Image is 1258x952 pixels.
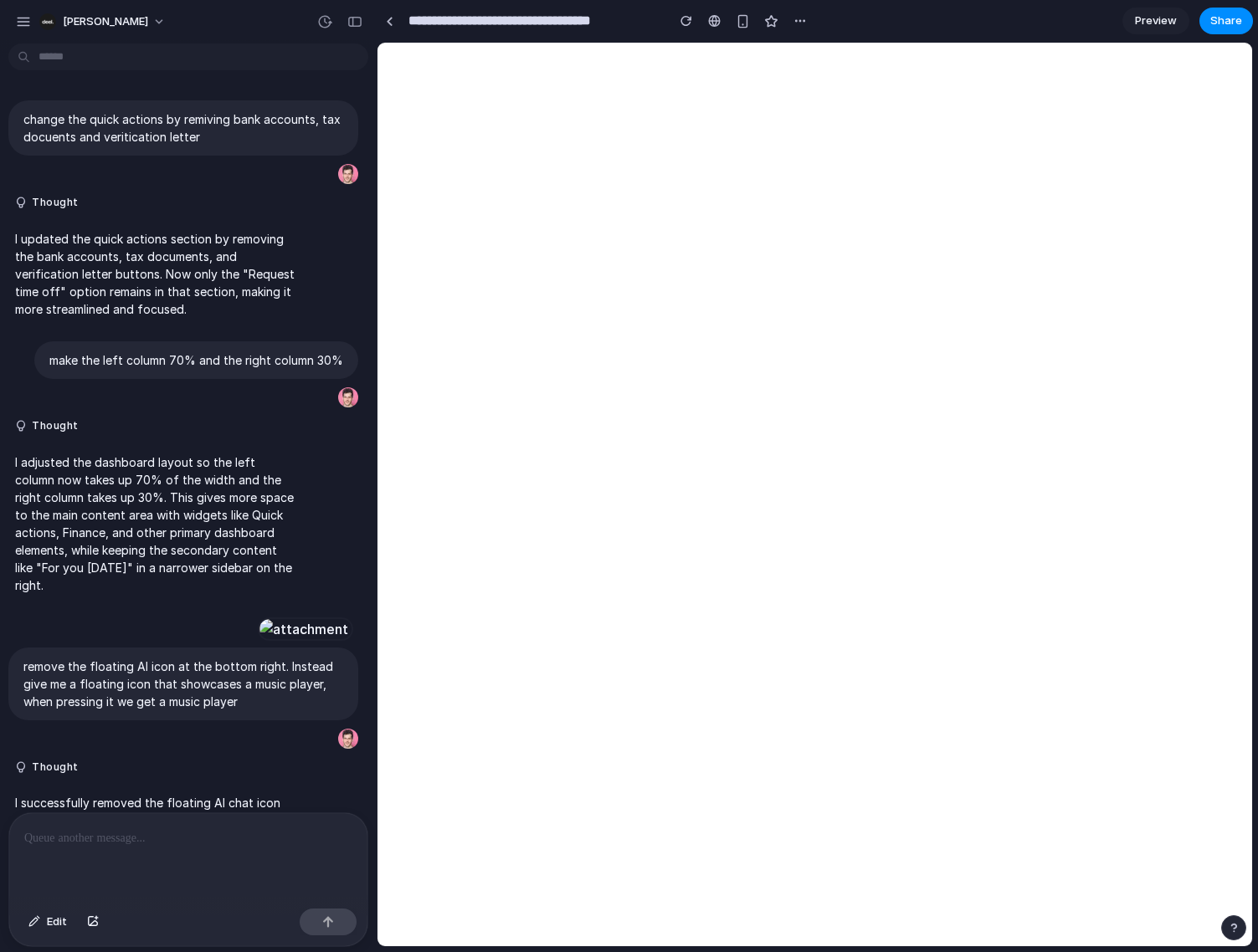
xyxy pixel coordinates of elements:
[47,914,67,930] span: Edit
[33,8,174,35] button: [PERSON_NAME]
[23,110,343,146] p: change the quick actions by remiving bank accounts, tax docuents and veritication letter
[1135,13,1177,29] span: Preview
[23,658,343,710] p: remove the floating AI icon at the bottom right. Instead give me a floating icon that showcases a...
[15,230,295,318] p: I updated the quick actions section by removing the bank accounts, tax documents, and verificatio...
[20,908,75,935] button: Edit
[1122,8,1189,34] a: Preview
[15,453,295,594] p: I adjusted the dashboard layout so the left column now takes up 70% of the width and the right co...
[1210,13,1242,29] span: Share
[63,13,148,30] span: [PERSON_NAME]
[1199,8,1253,34] button: Share
[49,351,343,369] p: make the left column 70% and the right column 30%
